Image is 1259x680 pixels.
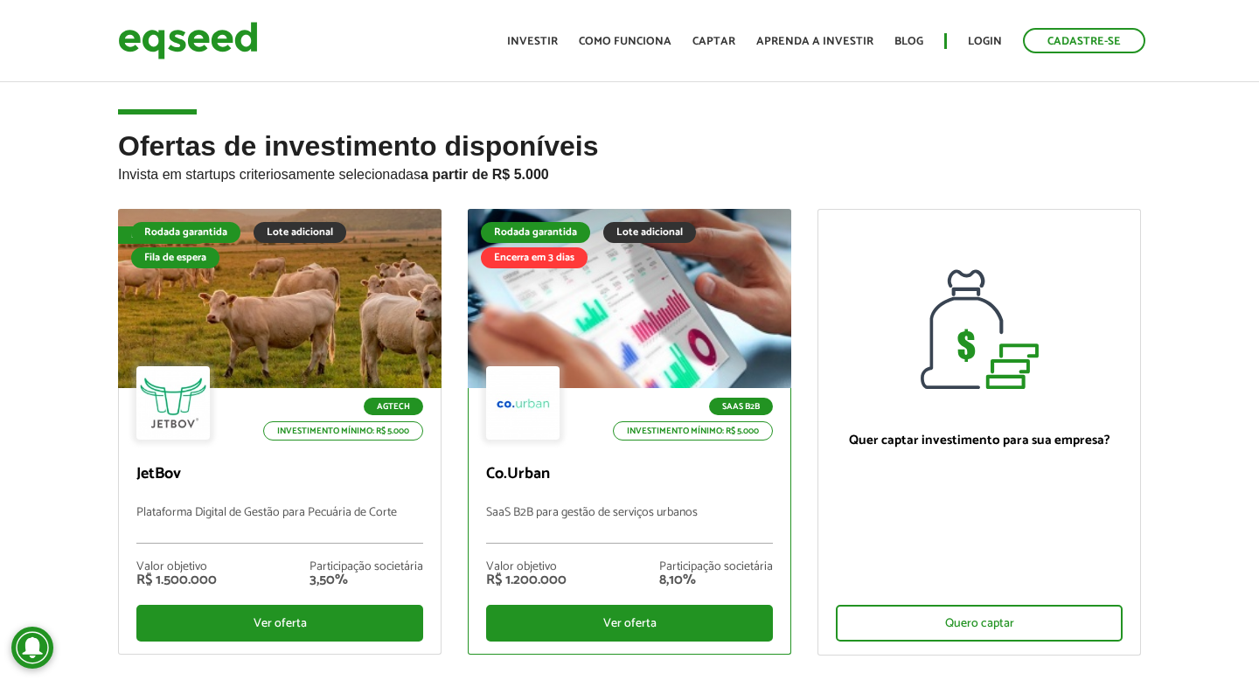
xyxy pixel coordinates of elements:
[481,222,590,243] div: Rodada garantida
[579,36,671,47] a: Como funciona
[817,209,1141,656] a: Quer captar investimento para sua empresa? Quero captar
[486,465,773,484] p: Co.Urban
[118,17,258,64] img: EqSeed
[118,226,208,244] div: Fila de espera
[136,506,423,544] p: Plataforma Digital de Gestão para Pecuária de Corte
[486,605,773,642] div: Ver oferta
[254,222,346,243] div: Lote adicional
[692,36,735,47] a: Captar
[468,209,791,655] a: Rodada garantida Lote adicional Encerra em 3 dias SaaS B2B Investimento mínimo: R$ 5.000 Co.Urban...
[118,209,442,655] a: Fila de espera Rodada garantida Lote adicional Fila de espera Agtech Investimento mínimo: R$ 5.00...
[968,36,1002,47] a: Login
[131,247,219,268] div: Fila de espera
[310,573,423,587] div: 3,50%
[486,561,567,573] div: Valor objetivo
[136,605,423,642] div: Ver oferta
[659,561,773,573] div: Participação societária
[118,162,1141,183] p: Invista em startups criteriosamente selecionadas
[756,36,873,47] a: Aprenda a investir
[136,465,423,484] p: JetBov
[263,421,423,441] p: Investimento mínimo: R$ 5.000
[131,222,240,243] div: Rodada garantida
[486,573,567,587] div: R$ 1.200.000
[136,573,217,587] div: R$ 1.500.000
[836,605,1123,642] div: Quero captar
[310,561,423,573] div: Participação societária
[507,36,558,47] a: Investir
[1023,28,1145,53] a: Cadastre-se
[709,398,773,415] p: SaaS B2B
[364,398,423,415] p: Agtech
[613,421,773,441] p: Investimento mínimo: R$ 5.000
[894,36,923,47] a: Blog
[603,222,696,243] div: Lote adicional
[659,573,773,587] div: 8,10%
[136,561,217,573] div: Valor objetivo
[836,433,1123,448] p: Quer captar investimento para sua empresa?
[421,167,549,182] strong: a partir de R$ 5.000
[118,131,1141,209] h2: Ofertas de investimento disponíveis
[481,247,588,268] div: Encerra em 3 dias
[486,506,773,544] p: SaaS B2B para gestão de serviços urbanos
